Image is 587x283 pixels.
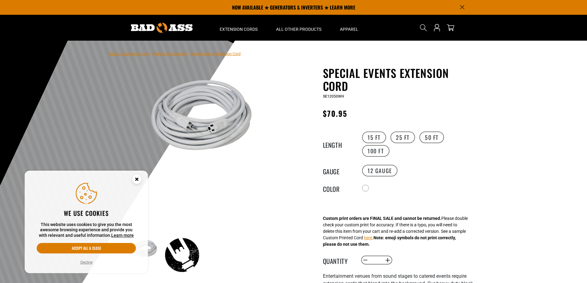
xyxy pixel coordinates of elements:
label: 12 Gauge [362,165,397,176]
span: Special Events Extension Cord [190,52,241,56]
legend: Length [323,140,354,148]
img: black [164,237,200,273]
span: › [152,52,153,56]
summary: Apparel [331,15,368,41]
span: $70.95 [323,108,347,119]
span: All Other Products [276,26,321,32]
strong: Note: emoji symbols do not print correctly, please do not use them. [323,235,456,247]
a: Learn more [111,233,134,238]
button: here [364,235,372,241]
span: SE12050WH [323,94,344,99]
span: Extension Cords [220,26,258,32]
summary: Extension Cords [210,15,267,41]
h1: Special Events Extension Cord [323,67,474,92]
p: This website uses cookies to give you the most awesome browsing experience and provide you with r... [37,222,136,238]
summary: All Other Products [267,15,331,41]
a: Bad Ass Extension Cords [109,52,150,56]
img: white [127,68,275,175]
div: Please double check your custom print for accuracy. If there is a typo, you will need to delete t... [323,215,468,248]
label: 15 FT [362,131,386,143]
nav: breadcrumbs [109,50,241,57]
a: Return to Collection [154,52,187,56]
strong: Custom print orders are FINAL SALE and cannot be returned. [323,216,441,221]
span: Apparel [340,26,358,32]
label: Quantity [323,256,354,264]
button: Accept all & close [37,243,136,253]
summary: Search [418,23,428,33]
img: Bad Ass Extension Cords [131,23,193,33]
legend: Color [323,184,354,192]
h2: We use cookies [37,209,136,217]
span: › [188,52,189,56]
label: 100 FT [362,145,389,157]
aside: Cookie Consent [25,171,148,273]
label: 50 FT [419,131,444,143]
label: 25 FT [390,131,415,143]
legend: Gauge [323,167,354,175]
button: Decline [79,259,94,265]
